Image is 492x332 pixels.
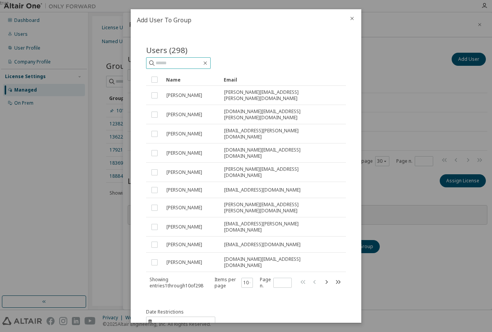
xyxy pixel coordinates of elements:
span: [PERSON_NAME] [166,169,202,175]
span: [EMAIL_ADDRESS][PERSON_NAME][DOMAIN_NAME] [224,221,332,233]
h2: Add User To Group [131,9,343,31]
span: [PERSON_NAME] [166,131,202,137]
span: [PERSON_NAME] [166,112,202,118]
span: [EMAIL_ADDRESS][DOMAIN_NAME] [224,242,301,248]
span: [DOMAIN_NAME][EMAIL_ADDRESS][PERSON_NAME][DOMAIN_NAME] [224,108,332,121]
button: 10 [243,280,251,286]
div: Name [166,73,218,86]
span: [PERSON_NAME] [166,259,202,265]
span: [PERSON_NAME] [166,205,202,211]
button: close [349,15,355,22]
span: [DOMAIN_NAME][EMAIL_ADDRESS][DOMAIN_NAME] [224,147,332,159]
span: [PERSON_NAME] [166,187,202,193]
div: Email [224,73,333,86]
span: [PERSON_NAME] [166,242,202,248]
span: [PERSON_NAME] [166,92,202,98]
button: information [146,309,215,326]
span: [DOMAIN_NAME][EMAIL_ADDRESS][DOMAIN_NAME] [224,256,332,269]
span: [EMAIL_ADDRESS][PERSON_NAME][DOMAIN_NAME] [224,128,332,140]
span: Page n. [260,277,292,289]
span: Users (298) [146,45,188,55]
span: [PERSON_NAME] [166,150,202,156]
span: [PERSON_NAME][EMAIL_ADDRESS][DOMAIN_NAME] [224,166,332,179]
span: Showing entries 1 through 10 of 298 [150,276,203,289]
span: [PERSON_NAME][EMAIL_ADDRESS][PERSON_NAME][DOMAIN_NAME] [224,202,332,214]
span: [PERSON_NAME][EMAIL_ADDRESS][PERSON_NAME][DOMAIN_NAME] [224,89,332,102]
span: Date Restrictions [146,309,184,315]
span: Items per page [214,277,253,289]
span: [EMAIL_ADDRESS][DOMAIN_NAME] [224,187,301,193]
span: [PERSON_NAME] [166,224,202,230]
